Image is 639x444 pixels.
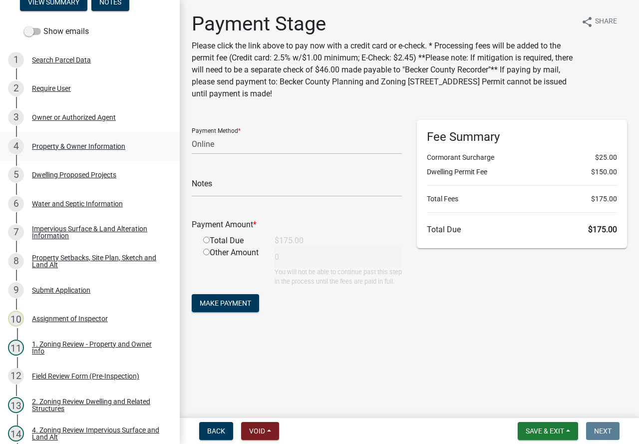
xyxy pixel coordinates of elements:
[581,16,593,28] i: share
[594,427,612,435] span: Next
[32,373,139,380] div: Field Review Form (Pre-Inspection)
[192,12,573,36] h1: Payment Stage
[427,167,617,177] li: Dwelling Permit Fee
[8,138,24,154] div: 4
[8,253,24,269] div: 8
[32,254,164,268] div: Property Setbacks, Site Plan, Sketch and Land Alt
[591,167,617,177] span: $150.00
[8,426,24,442] div: 14
[196,235,267,247] div: Total Due
[427,225,617,234] h6: Total Due
[8,109,24,125] div: 3
[199,422,233,440] button: Back
[591,194,617,204] span: $175.00
[8,397,24,413] div: 13
[8,196,24,212] div: 6
[518,422,578,440] button: Save & Exit
[192,294,259,312] button: Make Payment
[8,167,24,183] div: 5
[427,130,617,144] h6: Fee Summary
[32,398,164,412] div: 2. Zoning Review Dwelling and Related Structures
[207,427,225,435] span: Back
[249,427,265,435] span: Void
[573,12,625,31] button: shareShare
[32,114,116,121] div: Owner or Authorized Agent
[32,143,125,150] div: Property & Owner Information
[32,225,164,239] div: Impervious Surface & Land Alteration Information
[595,16,617,28] span: Share
[196,247,267,286] div: Other Amount
[32,427,164,441] div: 4. Zoning Review Impervious Surface and Land Alt
[427,152,617,163] li: Cormorant Surcharge
[526,427,564,435] span: Save & Exit
[8,224,24,240] div: 7
[8,368,24,384] div: 12
[8,282,24,298] div: 9
[32,85,71,92] div: Require User
[595,152,617,163] span: $25.00
[8,311,24,327] div: 10
[32,341,164,355] div: 1. Zoning Review - Property and Owner Info
[8,340,24,356] div: 11
[32,287,90,294] div: Submit Application
[8,80,24,96] div: 2
[32,200,123,207] div: Water and Septic Information
[184,219,409,231] div: Payment Amount
[241,422,279,440] button: Void
[588,225,617,234] span: $175.00
[192,40,573,100] p: Please click the link above to pay now with a credit card or e-check. * Processing fees will be a...
[427,194,617,204] li: Total Fees
[24,25,89,37] label: Show emails
[200,299,251,307] span: Make Payment
[32,56,91,63] div: Search Parcel Data
[32,171,116,178] div: Dwelling Proposed Projects
[8,52,24,68] div: 1
[32,315,108,322] div: Assignment of Inspector
[586,422,620,440] button: Next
